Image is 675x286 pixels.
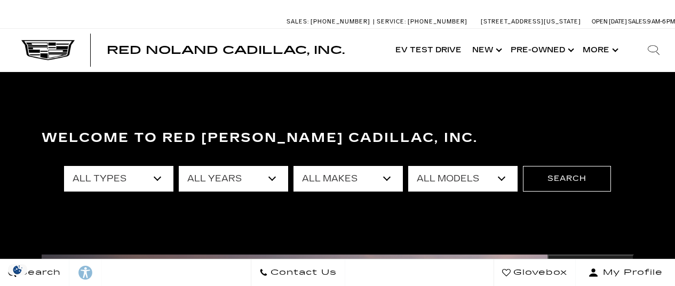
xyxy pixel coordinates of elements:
span: My Profile [599,265,663,280]
span: Search [17,265,61,280]
img: Cadillac Dark Logo with Cadillac White Text [21,40,75,60]
span: Important Information [554,258,628,267]
button: Important Information [547,255,634,271]
span: [PHONE_NUMBER] [311,18,370,25]
select: Filter by make [293,166,403,192]
a: Service: [PHONE_NUMBER] [373,19,470,25]
span: Red Noland Cadillac, Inc. [107,44,345,57]
span: Sales: [287,18,309,25]
a: [STREET_ADDRESS][US_STATE] [481,18,581,25]
select: Filter by year [179,166,288,192]
span: Service: [377,18,406,25]
select: Filter by type [64,166,173,192]
a: New [467,29,505,71]
button: Search [523,166,611,192]
a: Contact Us [251,259,345,286]
span: Sales: [628,18,647,25]
section: Click to Open Cookie Consent Modal [5,264,30,275]
a: Sales: [PHONE_NUMBER] [287,19,373,25]
a: Red Noland Cadillac, Inc. [107,45,345,55]
a: Glovebox [494,259,576,286]
span: 9 AM-6 PM [647,18,675,25]
button: Open user profile menu [576,259,675,286]
a: EV Test Drive [390,29,467,71]
button: More [577,29,622,71]
span: Open [DATE] [592,18,627,25]
img: Opt-Out Icon [5,264,30,275]
a: Pre-Owned [505,29,577,71]
span: Glovebox [511,265,567,280]
select: Filter by model [408,166,518,192]
span: Contact Us [268,265,337,280]
span: [PHONE_NUMBER] [408,18,467,25]
h3: Welcome to Red [PERSON_NAME] Cadillac, Inc. [42,128,634,149]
